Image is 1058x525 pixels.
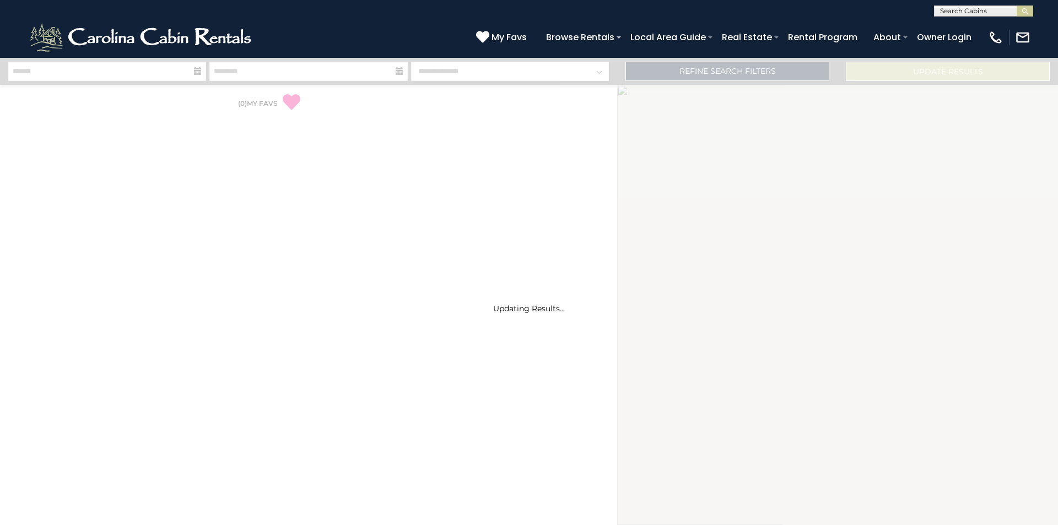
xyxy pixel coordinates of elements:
a: Local Area Guide [625,28,711,47]
img: White-1-2.png [28,21,256,54]
a: My Favs [476,30,530,45]
img: phone-regular-white.png [988,30,1003,45]
img: mail-regular-white.png [1015,30,1030,45]
span: My Favs [492,30,527,44]
a: Owner Login [911,28,977,47]
a: Rental Program [782,28,863,47]
a: About [868,28,906,47]
a: Browse Rentals [541,28,620,47]
a: Real Estate [716,28,778,47]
